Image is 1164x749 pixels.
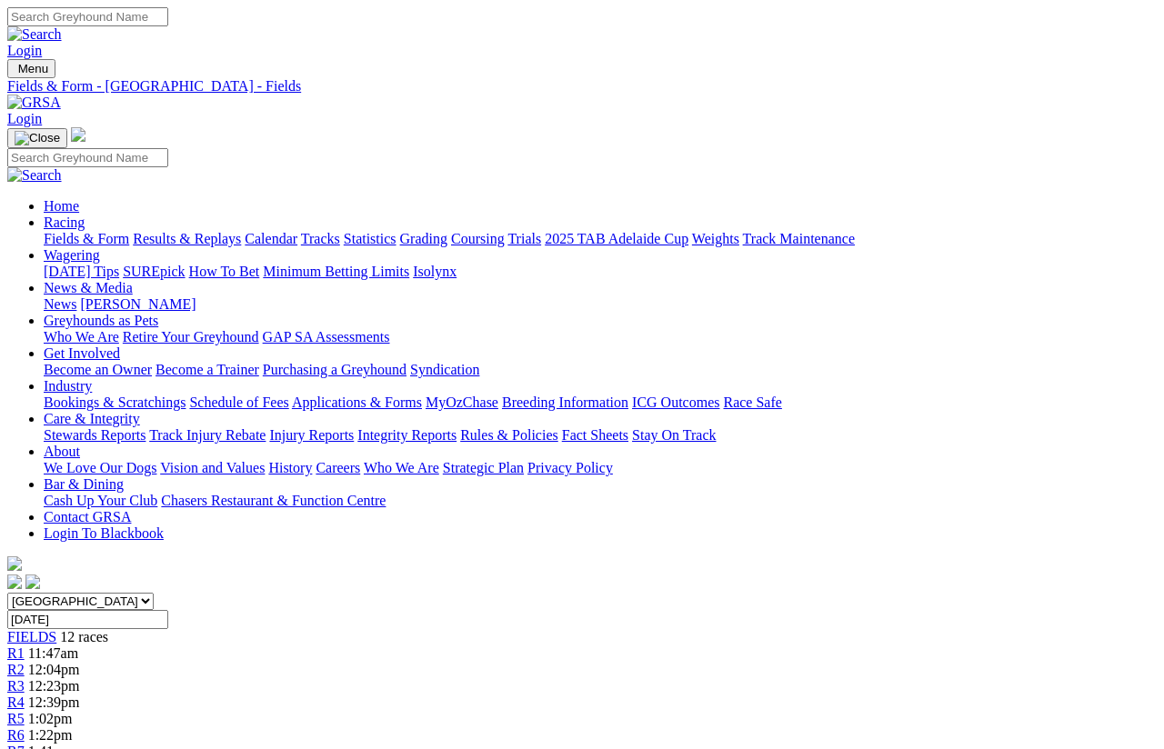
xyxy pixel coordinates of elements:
[7,610,168,629] input: Select date
[7,26,62,43] img: Search
[502,394,628,410] a: Breeding Information
[44,493,157,508] a: Cash Up Your Club
[133,231,241,246] a: Results & Replays
[160,460,265,475] a: Vision and Values
[7,662,25,677] a: R2
[44,296,76,312] a: News
[44,411,140,426] a: Care & Integrity
[632,394,719,410] a: ICG Outcomes
[400,231,447,246] a: Grading
[44,264,1157,280] div: Wagering
[44,231,1157,247] div: Racing
[161,493,386,508] a: Chasers Restaurant & Function Centre
[44,378,92,394] a: Industry
[692,231,739,246] a: Weights
[723,394,781,410] a: Race Safe
[44,231,129,246] a: Fields & Form
[413,264,457,279] a: Isolynx
[263,329,390,345] a: GAP SA Assessments
[15,131,60,145] img: Close
[263,362,406,377] a: Purchasing a Greyhound
[44,264,119,279] a: [DATE] Tips
[268,460,312,475] a: History
[44,313,158,328] a: Greyhounds as Pets
[460,427,558,443] a: Rules & Policies
[562,427,628,443] a: Fact Sheets
[364,460,439,475] a: Who We Are
[44,509,131,524] a: Contact GRSA
[44,444,80,459] a: About
[7,645,25,661] span: R1
[80,296,196,312] a: [PERSON_NAME]
[7,167,62,184] img: Search
[632,427,716,443] a: Stay On Track
[7,128,67,148] button: Toggle navigation
[44,296,1157,313] div: News & Media
[44,198,79,214] a: Home
[189,394,288,410] a: Schedule of Fees
[71,127,85,142] img: logo-grsa-white.png
[28,662,80,677] span: 12:04pm
[292,394,422,410] a: Applications & Forms
[7,111,42,126] a: Login
[44,247,100,263] a: Wagering
[28,678,80,694] span: 12:23pm
[28,711,73,726] span: 1:02pm
[7,148,168,167] input: Search
[7,574,22,589] img: facebook.svg
[7,678,25,694] a: R3
[44,476,124,492] a: Bar & Dining
[410,362,479,377] a: Syndication
[44,362,152,377] a: Become an Owner
[7,43,42,58] a: Login
[28,694,80,710] span: 12:39pm
[245,231,297,246] a: Calendar
[44,493,1157,509] div: Bar & Dining
[7,95,61,111] img: GRSA
[44,427,145,443] a: Stewards Reports
[7,629,56,644] a: FIELDS
[7,711,25,726] a: R5
[316,460,360,475] a: Careers
[743,231,855,246] a: Track Maintenance
[28,727,73,743] span: 1:22pm
[426,394,498,410] a: MyOzChase
[189,264,260,279] a: How To Bet
[7,556,22,571] img: logo-grsa-white.png
[44,460,156,475] a: We Love Our Dogs
[44,362,1157,378] div: Get Involved
[344,231,396,246] a: Statistics
[301,231,340,246] a: Tracks
[123,264,185,279] a: SUREpick
[44,329,1157,345] div: Greyhounds as Pets
[507,231,541,246] a: Trials
[357,427,457,443] a: Integrity Reports
[123,329,259,345] a: Retire Your Greyhound
[44,280,133,295] a: News & Media
[545,231,688,246] a: 2025 TAB Adelaide Cup
[44,394,1157,411] div: Industry
[7,727,25,743] a: R6
[44,427,1157,444] div: Care & Integrity
[28,645,78,661] span: 11:47am
[527,460,613,475] a: Privacy Policy
[25,574,40,589] img: twitter.svg
[44,525,164,541] a: Login To Blackbook
[18,62,48,75] span: Menu
[7,59,55,78] button: Toggle navigation
[156,362,259,377] a: Become a Trainer
[60,629,108,644] span: 12 races
[149,427,266,443] a: Track Injury Rebate
[443,460,524,475] a: Strategic Plan
[44,460,1157,476] div: About
[451,231,505,246] a: Coursing
[7,78,1157,95] a: Fields & Form - [GEOGRAPHIC_DATA] - Fields
[7,694,25,710] a: R4
[44,345,120,361] a: Get Involved
[44,329,119,345] a: Who We Are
